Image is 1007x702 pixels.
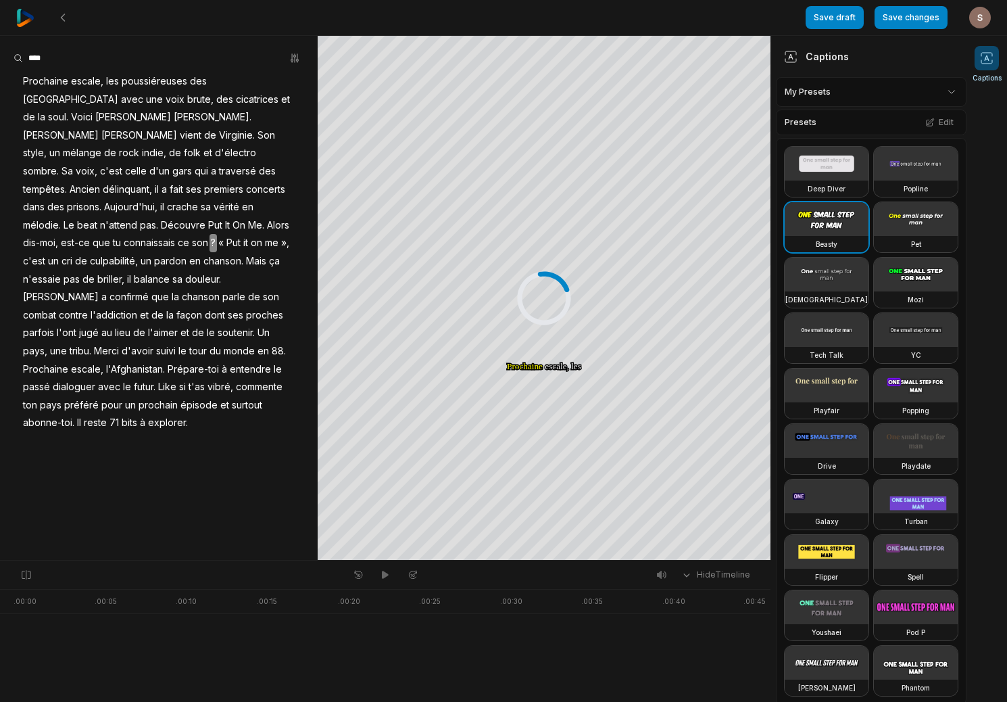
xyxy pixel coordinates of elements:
span: lieu [114,324,132,342]
h3: Popline [904,183,928,194]
span: le [272,360,283,379]
span: l'addiction [89,306,139,325]
span: [PERSON_NAME]. [172,108,253,126]
span: et [179,324,191,342]
span: culpabilité, [89,252,139,271]
button: Captions [973,46,1002,83]
span: Me. [247,216,266,235]
h3: Deep Diver [808,183,845,194]
span: des [257,162,277,181]
span: Mais [245,252,268,271]
span: son [191,234,210,252]
span: du [208,342,222,360]
span: un [47,252,60,271]
span: d'avoir [120,342,155,360]
span: chanson [180,288,221,306]
h3: Pod P [906,627,925,638]
span: brute, [186,91,215,109]
span: style, [22,144,48,162]
span: tempêtes. [22,181,68,199]
h3: Tech Talk [810,350,843,360]
span: concerts [245,181,287,199]
span: douleur. [184,271,222,289]
h3: Playdate [902,461,931,471]
span: ses [226,306,245,325]
span: d'un [148,162,171,181]
span: chanson. [202,252,245,271]
span: sa [171,271,184,289]
span: Son [256,126,276,145]
span: c'est [99,162,124,181]
span: Sa [60,162,74,181]
span: sombre. [22,162,60,181]
button: Save draft [806,6,864,29]
h3: Turban [904,516,928,527]
h3: Playfair [814,405,839,416]
h3: Pet [911,239,921,250]
span: les [105,72,120,91]
span: avec [97,378,122,396]
span: beat [76,216,99,235]
span: folk [182,144,202,162]
h3: Youshaei [812,627,841,638]
span: il [126,271,132,289]
span: vient [178,126,203,145]
span: en [188,252,202,271]
span: le [122,378,132,396]
span: me [264,234,280,252]
span: Prochaine [22,360,70,379]
span: monde [222,342,256,360]
span: un [124,396,137,415]
span: cicatrices [235,91,280,109]
span: préféré [63,396,100,415]
span: briller, [96,271,126,289]
span: de [22,108,36,126]
span: soutenir. [216,324,256,342]
span: dont [203,306,226,325]
span: sa [199,198,212,216]
span: son [262,288,280,306]
span: tu [112,234,122,252]
span: que [150,288,170,306]
h3: Drive [818,461,836,471]
span: Alors [266,216,291,235]
span: au [100,324,114,342]
span: prisons. [66,198,103,216]
span: que [91,234,112,252]
span: n'essaie [22,271,62,289]
span: cri [60,252,74,271]
span: it [242,234,249,252]
span: dis-moi, [22,234,59,252]
span: Prépare-toi [166,360,220,379]
span: combat [22,306,57,325]
span: Captions [973,73,1002,83]
span: qui [193,162,210,181]
span: premiers [203,181,245,199]
span: la [36,108,47,126]
span: pays, [22,342,49,360]
span: ça [268,252,281,271]
span: [PERSON_NAME] [22,126,100,145]
span: a [210,162,218,181]
span: abonne-toi. [22,414,76,432]
span: [PERSON_NAME] [22,288,100,306]
span: vérité [212,198,241,216]
h3: [PERSON_NAME] [798,682,856,693]
span: connaissais [122,234,176,252]
span: mélange [62,144,103,162]
span: l'aimer [147,324,179,342]
span: mélodie. [22,216,62,235]
span: Un [256,324,271,342]
span: si [178,378,187,396]
span: et [219,396,230,415]
h3: Beasty [816,239,837,250]
span: prochain [137,396,179,415]
span: [PERSON_NAME] [94,108,172,126]
span: 88. [270,342,287,360]
span: de [191,324,205,342]
div: My Presets [776,77,966,107]
span: Virginie. [218,126,256,145]
span: traversé [218,162,257,181]
span: de [103,144,118,162]
span: Le [62,216,76,235]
